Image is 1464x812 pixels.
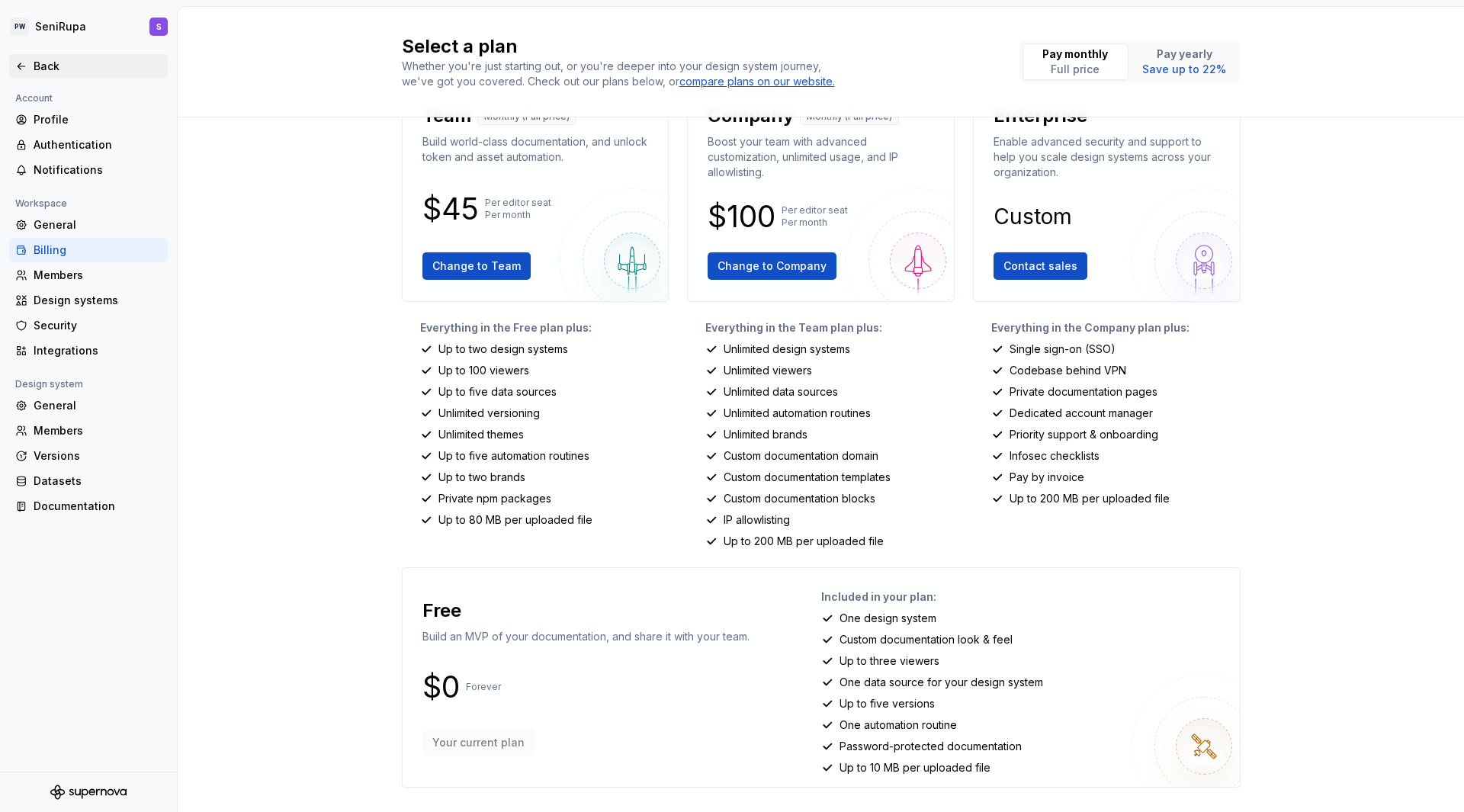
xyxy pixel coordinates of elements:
p: IP allowlisting [724,512,790,528]
span: Contact sales [1003,258,1077,274]
p: Unlimited data sources [724,384,838,400]
div: Versions [34,448,162,464]
p: Dedicated account manager [1010,406,1153,421]
p: Up to five data sources [438,384,557,400]
div: Account [9,89,59,108]
div: Documentation [34,499,162,514]
a: Profile [9,108,168,132]
p: Unlimited themes [438,427,524,442]
p: One data source for your design system [840,675,1043,690]
a: General [9,393,168,418]
a: Members [9,263,168,287]
p: Build an MVP of your documentation, and share it with your team. [422,629,750,644]
p: Unlimited brands [724,427,807,442]
p: Private npm packages [438,491,551,506]
p: Unlimited automation routines [724,406,871,421]
div: Workspace [9,194,73,213]
p: Up to 200 MB per uploaded file [724,534,884,549]
button: Change to Company [708,252,836,280]
a: Datasets [9,469,168,493]
div: PW [11,18,29,36]
a: General [9,213,168,237]
div: General [34,217,162,233]
div: Design systems [34,293,162,308]
div: General [34,398,162,413]
a: Authentication [9,133,168,157]
p: Custom documentation look & feel [840,632,1013,647]
p: Boost your team with advanced customization, unlimited usage, and IP allowlisting. [708,134,934,180]
div: S [156,21,162,33]
div: Back [34,59,162,74]
p: Forever [466,681,501,693]
a: Documentation [9,494,168,518]
p: Up to two brands [438,470,525,485]
div: Notifications [34,162,162,178]
div: Design system [9,375,89,393]
p: Custom [994,207,1072,226]
div: Profile [34,112,162,127]
a: Notifications [9,158,168,182]
p: Codebase behind VPN [1010,363,1126,378]
p: $45 [422,200,479,218]
div: Whether you're just starting out, or you're deeper into your design system journey, we've got you... [402,59,844,89]
div: Security [34,318,162,333]
a: Back [9,54,168,79]
p: Pay yearly [1142,47,1226,62]
p: Custom documentation templates [724,470,891,485]
div: Members [34,423,162,438]
div: Integrations [34,343,162,358]
p: $100 [708,207,775,226]
p: Private documentation pages [1010,384,1157,400]
button: Pay monthlyFull price [1023,43,1128,80]
p: $0 [422,678,460,696]
p: Save up to 22% [1142,62,1226,77]
p: Up to three viewers [840,653,939,669]
p: Up to five automation routines [438,448,589,464]
p: Up to 10 MB per uploaded file [840,760,990,775]
p: Custom documentation domain [724,448,878,464]
p: Pay monthly [1042,47,1108,62]
svg: Supernova Logo [50,785,127,800]
p: Unlimited design systems [724,342,850,357]
button: Contact sales [994,252,1087,280]
p: Included in your plan: [821,589,1228,605]
a: Versions [9,444,168,468]
p: Pay by invoice [1010,470,1084,485]
p: Everything in the Company plan plus: [991,320,1241,335]
p: Enable advanced security and support to help you scale design systems across your organization. [994,134,1220,180]
a: compare plans on our website. [679,74,835,89]
p: Infosec checklists [1010,448,1100,464]
p: Up to 80 MB per uploaded file [438,512,592,528]
p: Up to 200 MB per uploaded file [1010,491,1170,506]
p: Free [422,599,461,623]
p: Everything in the Team plan plus: [705,320,955,335]
a: Billing [9,238,168,262]
div: Members [34,268,162,283]
p: Up to two design systems [438,342,568,357]
p: Per editor seat Per month [782,204,848,229]
div: Billing [34,242,162,258]
button: Pay yearlySave up to 22% [1132,43,1238,80]
p: Full price [1042,62,1108,77]
a: Security [9,313,168,338]
p: Unlimited viewers [724,363,812,378]
button: PWSeniRupaS [3,10,174,43]
div: Authentication [34,137,162,152]
p: Unlimited versioning [438,406,540,421]
a: Design systems [9,288,168,313]
div: SeniRupa [35,19,86,34]
a: Integrations [9,339,168,363]
p: Per editor seat Per month [485,197,551,221]
p: Everything in the Free plan plus: [420,320,669,335]
p: One design system [840,611,936,626]
p: Build world-class documentation, and unlock token and asset automation. [422,134,649,165]
p: Up to five versions [840,696,935,711]
div: Datasets [34,473,162,489]
p: Single sign-on (SSO) [1010,342,1116,357]
p: One automation routine [840,717,957,733]
h2: Select a plan [402,34,1001,59]
p: Up to 100 viewers [438,363,529,378]
p: Custom documentation blocks [724,491,875,506]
